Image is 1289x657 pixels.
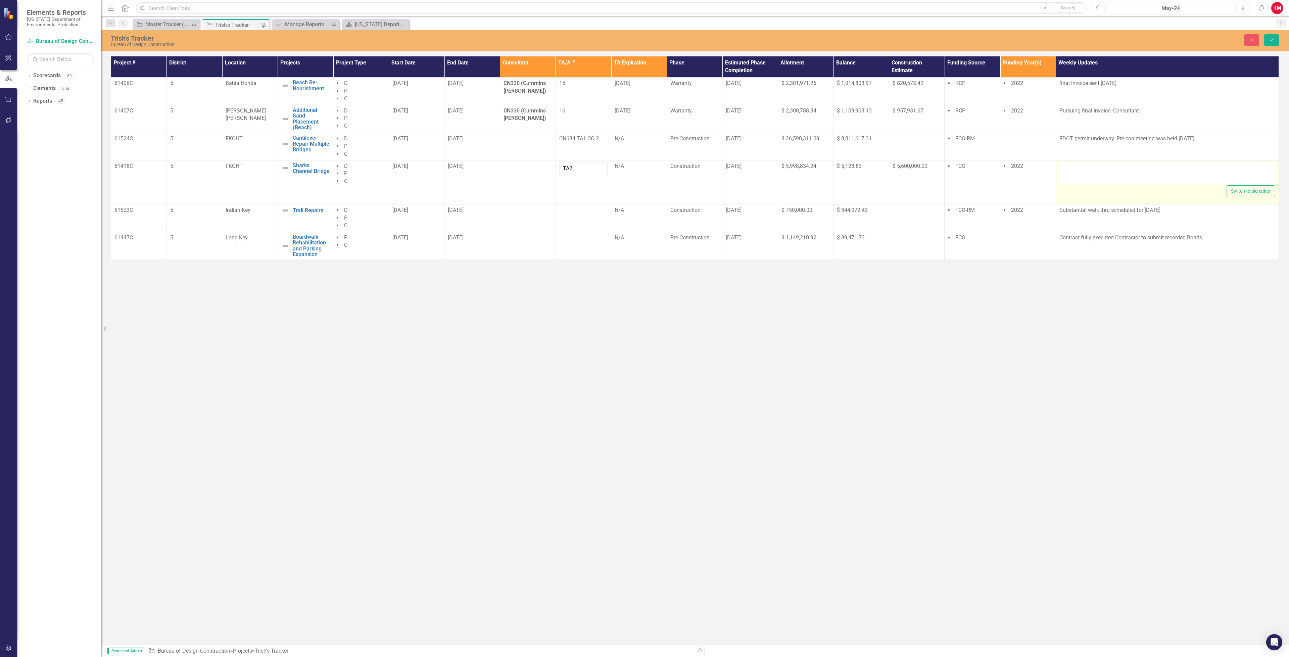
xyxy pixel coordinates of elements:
[955,107,965,114] span: RCP
[27,16,94,28] small: [US_STATE] Department of Environmental Protection
[27,8,94,16] span: Elements & Reports
[344,170,347,177] span: P
[837,207,868,213] span: $ 344,072.43
[448,163,464,169] span: [DATE]
[344,107,348,114] span: D
[33,97,52,105] a: Reports
[3,7,15,19] img: ClearPoint Strategy
[344,178,347,184] span: C
[615,162,663,170] div: N/A
[1059,234,1275,242] p: Contract fully executed Contractor to submit recorded Bonds.
[344,163,348,169] span: D
[504,80,546,94] strong: CN330 (Cummins [PERSON_NAME])
[448,135,464,142] span: [DATE]
[670,234,710,241] span: Pre-Construction
[615,80,630,86] span: [DATE]
[559,135,608,143] p: CN684 TA1 CO 2
[781,163,816,169] span: $ 5,998,834.24
[837,107,872,114] span: $ 1,109,903.13
[281,164,289,172] img: Not Defined
[344,143,347,149] span: P
[114,206,163,214] p: 61523C
[1059,206,1275,214] p: Substantial walk thru scheduled for [DATE]
[344,88,347,94] span: P
[726,107,742,114] span: [DATE]
[392,135,408,142] span: [DATE]
[293,135,330,153] a: Cantilever Repair Multiple Bridges
[114,162,163,170] p: 61418C
[145,20,190,29] div: Master Tracker (External)
[781,207,812,213] span: $ 750,000.00
[448,207,464,213] span: [DATE]
[111,42,780,47] div: Bureau of Design Construction
[955,80,965,86] span: RCP
[170,107,173,114] span: 5
[781,80,816,86] span: $ 2,301,971.26
[1266,634,1282,650] div: Open Intercom Messenger
[293,162,330,174] a: Sharks Channel Bridge
[726,163,742,169] span: [DATE]
[114,80,163,87] p: 61406C
[726,135,742,142] span: [DATE]
[955,135,975,142] span: FCO-RM
[893,163,927,169] span: $ 5,600,000.00
[281,140,289,148] img: Not Defined
[559,162,608,175] td: TA2
[27,38,94,45] a: Bureau of Design Construction
[255,648,288,654] div: Trish's Tracker
[215,21,259,29] div: Trish's Tracker
[111,35,780,42] div: Trish's Tracker
[293,80,330,91] a: Beach Re-Nourishment
[1051,3,1085,13] button: Search
[285,20,329,29] div: Manage Reports
[344,234,347,241] span: P
[726,207,742,213] span: [DATE]
[226,80,256,86] span: Bahia Honda
[615,234,663,242] div: N/A
[344,222,347,229] span: C
[59,86,72,91] div: 555
[615,206,663,214] div: N/A
[1011,163,1023,169] span: 2022
[226,135,243,142] span: FKOHT
[107,648,145,654] span: Scorecard Admin
[344,242,347,248] span: C
[233,648,252,654] a: Projects
[281,82,289,90] img: Not Defined
[392,207,408,213] span: [DATE]
[33,72,61,80] a: Scorecards
[226,207,250,213] span: Indian Key
[726,80,742,86] span: [DATE]
[955,163,965,169] span: FCO
[1059,135,1275,143] p: FDOT permit underway. Pre-con meeting was held [DATE].
[33,85,56,92] a: Elements
[293,107,330,131] a: Additional Sand Placement (Beach)
[27,53,94,65] input: Search Below...
[226,234,248,241] span: Long Key
[955,207,975,213] span: FCO-RM
[274,20,329,29] a: Manage Reports
[344,123,347,129] span: C
[114,135,163,143] p: 61524C
[1061,5,1076,10] span: Search
[670,163,701,169] span: Construction
[392,80,408,86] span: [DATE]
[1011,107,1023,114] span: 2022
[344,207,348,213] span: D
[837,163,862,169] span: $ 5,128.83
[726,234,742,241] span: [DATE]
[293,207,330,214] a: Trail Repairs
[670,135,710,142] span: Pre-Construction
[448,80,464,86] span: [DATE]
[1108,4,1233,12] div: May-24
[670,80,692,86] span: Warranty
[615,107,630,114] span: [DATE]
[559,80,608,87] p: 15
[344,95,347,102] span: C
[344,135,348,142] span: D
[293,234,330,257] a: Boardwalk Rehabilitation and Parking Expansion
[670,107,692,114] span: Warranty
[344,115,347,121] span: P
[1059,107,1275,115] p: Pursuing final invoice -Consultant
[1271,2,1283,14] div: TM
